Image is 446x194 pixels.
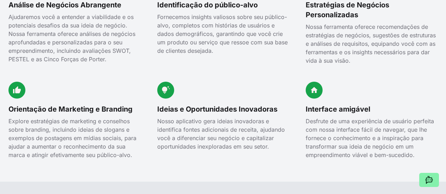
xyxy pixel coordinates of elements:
font: Orientação de Marketing e Branding [8,105,133,113]
font: Estratégias de Negócios Personalizadas [306,1,389,19]
font: Ideias e Oportunidades Inovadoras [157,105,277,113]
font: Identificação do público-alvo [157,1,258,9]
font: Nosso aplicativo gera ideias inovadoras e identifica fontes adicionais de receita, ajudando você ... [157,118,285,150]
font: Ajudaremos você a entender a viabilidade e os potenciais desafios da sua ideia de negócio. Nossa ... [8,13,135,63]
font: Interface amigável [306,105,370,113]
font: Desfrute de uma experiência de usuário perfeita com nossa interface fácil de navegar, que lhe for... [306,118,434,158]
font: Fornecemos insights valiosos sobre seu público-alvo, completos com histórias de usuários e dados ... [157,13,288,54]
font: Nossa ferramenta oferece recomendações de estratégias de negócios, sugestões de estruturas e anál... [306,23,436,64]
font: Análise de Negócios Abrangente [8,1,121,9]
font: Explore estratégias de marketing e conselhos sobre branding, incluindo ideias de slogans e exempl... [8,118,136,158]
